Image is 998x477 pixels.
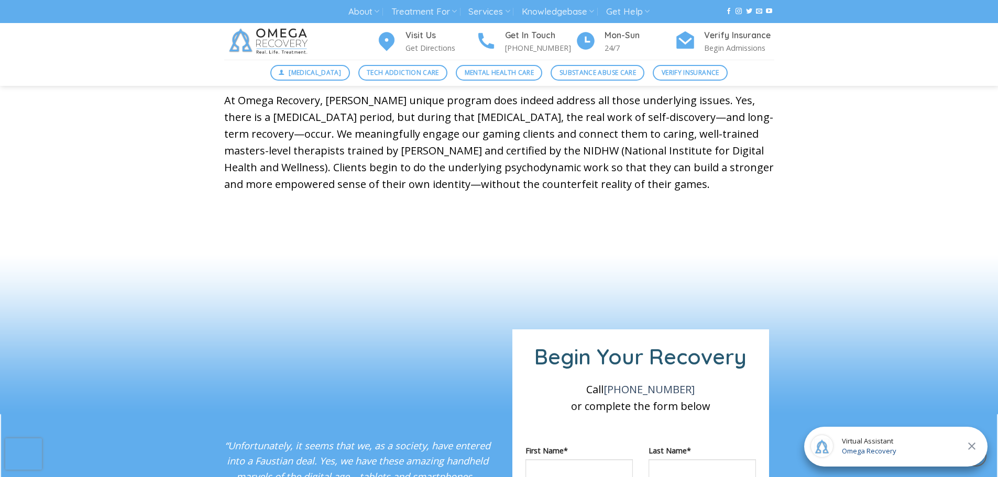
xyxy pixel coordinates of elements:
h4: Mon-Sun [605,29,675,42]
p: Begin Admissions [704,42,774,54]
a: Send us an email [756,8,762,15]
a: Services [468,2,510,21]
a: Verify Insurance Begin Admissions [675,29,774,54]
a: Verify Insurance [653,65,728,81]
label: First Name* [525,445,633,457]
a: About [348,2,379,21]
img: Omega Recovery [224,23,316,60]
a: Tech Addiction Care [358,65,448,81]
span: [MEDICAL_DATA] [289,68,341,77]
a: Follow on Facebook [726,8,732,15]
p: 24/7 [605,42,675,54]
h4: Verify Insurance [704,29,774,42]
a: Get In Touch [PHONE_NUMBER] [476,29,575,54]
a: Substance Abuse Care [551,65,644,81]
p: Get Directions [405,42,476,54]
p: At Omega Recovery, [PERSON_NAME] unique program does indeed address all those underlying issues. ... [224,92,774,193]
a: Treatment For [391,2,457,21]
label: Last Name* [649,445,756,457]
a: Follow on YouTube [766,8,772,15]
a: Follow on Instagram [736,8,742,15]
a: Get Help [606,2,650,21]
a: [PHONE_NUMBER] [604,382,695,396]
a: Mental Health Care [456,65,542,81]
a: Follow on Twitter [746,8,752,15]
span: Tech Addiction Care [367,68,439,77]
a: Visit Us Get Directions [376,29,476,54]
p: [PHONE_NUMBER] [505,42,575,54]
p: Call or complete the form below [525,381,756,415]
span: Verify Insurance [662,68,719,77]
span: Mental Health Care [465,68,534,77]
h4: Visit Us [405,29,476,42]
span: Substance Abuse Care [560,68,636,77]
h4: Get In Touch [505,29,575,42]
a: [MEDICAL_DATA] [270,65,350,81]
h1: Begin Your Recovery [525,342,756,370]
a: Knowledgebase [522,2,594,21]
